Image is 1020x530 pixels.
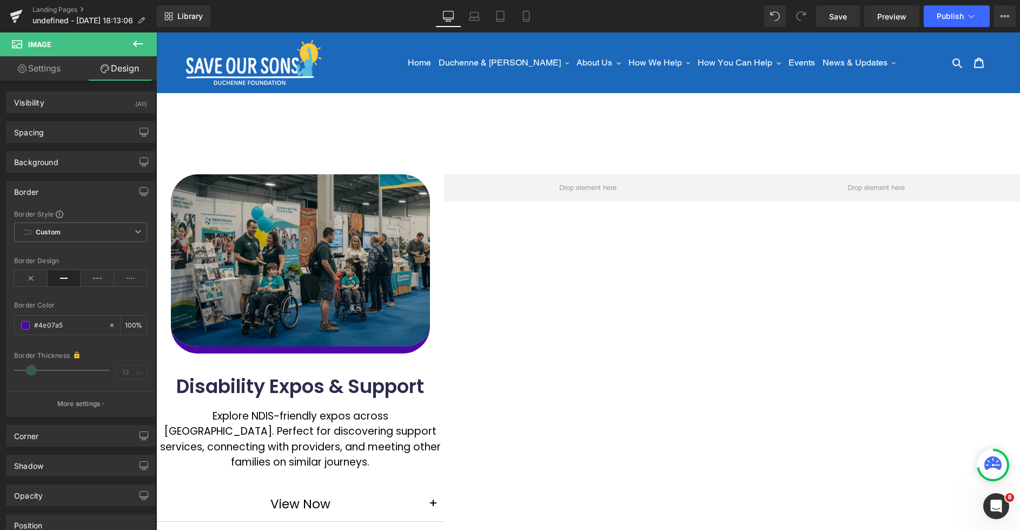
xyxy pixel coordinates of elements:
[14,92,44,107] div: Visibility
[36,228,61,237] b: Custom
[57,399,101,409] p: More settings
[32,16,133,25] span: undefined - [DATE] 18:13:06
[14,122,44,137] div: Spacing
[121,316,147,335] div: %
[157,5,210,27] a: New Library
[994,5,1016,27] button: More
[14,426,38,441] div: Corner
[487,5,513,27] a: Tablet
[864,5,919,27] a: Preview
[81,56,159,81] a: Design
[937,12,964,21] span: Publish
[461,5,487,27] a: Laptop
[177,11,203,21] span: Library
[14,181,38,197] div: Border
[14,210,147,218] div: Border Style
[14,257,147,265] div: Border Design
[764,5,786,27] button: Undo
[435,5,461,27] a: Desktop
[14,485,43,500] div: Opacity
[34,319,103,331] input: Color
[983,493,1009,519] iframe: Intercom live chat
[32,5,157,14] a: Landing Pages
[829,11,847,22] span: Save
[924,5,990,27] button: Publish
[6,391,155,416] button: More settings
[14,350,147,359] div: Border Thickness
[513,5,539,27] a: Mobile
[790,5,812,27] button: Redo
[14,152,58,167] div: Background
[1005,493,1014,502] span: 8
[14,302,147,309] div: Border Color
[877,11,906,22] span: Preview
[28,40,51,49] span: Image
[14,515,42,530] div: Position
[14,455,43,470] div: Shadow
[135,92,147,110] div: (All)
